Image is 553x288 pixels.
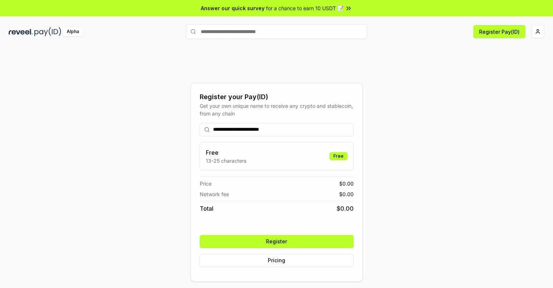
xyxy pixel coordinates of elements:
[34,27,61,36] img: pay_id
[200,102,354,117] div: Get your own unique name to receive any crypto and stablecoin, from any chain
[339,190,354,198] span: $ 0.00
[200,92,354,102] div: Register your Pay(ID)
[266,4,344,12] span: for a chance to earn 10 USDT 📝
[337,204,354,213] span: $ 0.00
[206,157,246,165] p: 13-25 characters
[200,190,229,198] span: Network fee
[200,204,213,213] span: Total
[329,152,348,160] div: Free
[201,4,265,12] span: Answer our quick survey
[200,254,354,267] button: Pricing
[9,27,33,36] img: reveel_dark
[63,27,83,36] div: Alpha
[339,180,354,187] span: $ 0.00
[200,180,212,187] span: Price
[206,148,246,157] h3: Free
[473,25,525,38] button: Register Pay(ID)
[200,235,354,248] button: Register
